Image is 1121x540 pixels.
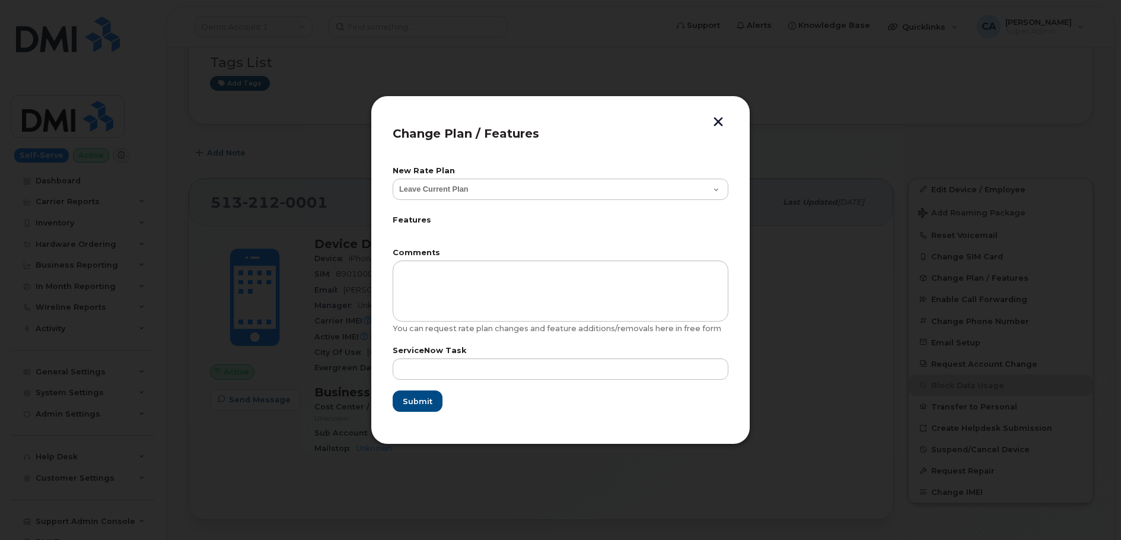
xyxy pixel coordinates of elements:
span: Submit [403,396,432,407]
span: Change Plan / Features [393,126,539,141]
button: Submit [393,390,442,412]
label: Features [393,217,728,224]
label: ServiceNow Task [393,347,728,355]
div: You can request rate plan changes and feature additions/removals here in free form [393,324,728,333]
label: New Rate Plan [393,167,728,175]
label: Comments [393,249,728,257]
